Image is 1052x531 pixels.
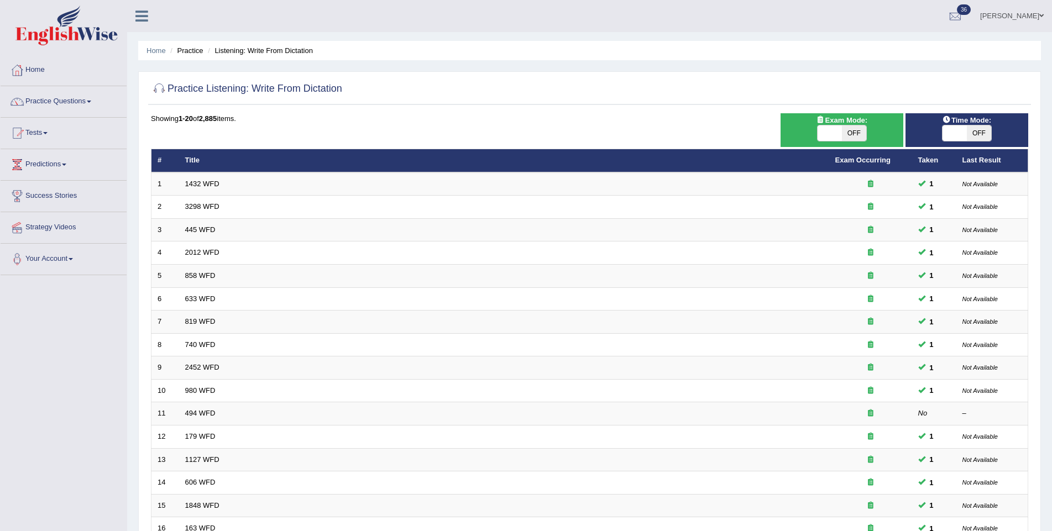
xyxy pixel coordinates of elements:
[835,477,906,488] div: Exam occurring question
[925,178,938,190] span: You can still take this question
[835,386,906,396] div: Exam occurring question
[925,430,938,442] span: You can still take this question
[185,432,216,440] a: 179 WFD
[185,409,216,417] a: 494 WFD
[925,454,938,465] span: You can still take this question
[1,212,127,240] a: Strategy Videos
[185,317,216,325] a: 819 WFD
[925,339,938,350] span: You can still take this question
[925,270,938,281] span: You can still take this question
[962,296,998,302] small: Not Available
[962,341,998,348] small: Not Available
[925,247,938,259] span: You can still take this question
[962,364,998,371] small: Not Available
[962,408,1022,419] div: –
[962,227,998,233] small: Not Available
[151,196,179,219] td: 2
[835,432,906,442] div: Exam occurring question
[185,180,219,188] a: 1432 WFD
[151,241,179,265] td: 4
[835,362,906,373] div: Exam occurring question
[151,265,179,288] td: 5
[962,456,998,463] small: Not Available
[151,81,342,97] h2: Practice Listening: Write From Dictation
[151,379,179,402] td: 10
[1,181,127,208] a: Success Stories
[925,477,938,488] span: You can still take this question
[812,114,872,126] span: Exam Mode:
[835,156,891,164] a: Exam Occurring
[168,45,203,56] li: Practice
[957,4,971,15] span: 36
[962,318,998,325] small: Not Available
[835,340,906,350] div: Exam occurring question
[1,244,127,271] a: Your Account
[151,311,179,334] td: 7
[185,248,219,256] a: 2012 WFD
[1,149,127,177] a: Predictions
[962,502,998,509] small: Not Available
[199,114,217,123] b: 2,885
[179,149,829,172] th: Title
[151,218,179,241] td: 3
[956,149,1028,172] th: Last Result
[185,501,219,509] a: 1848 WFD
[967,125,991,141] span: OFF
[962,203,998,210] small: Not Available
[151,402,179,425] td: 11
[205,45,313,56] li: Listening: Write From Dictation
[185,478,216,486] a: 606 WFD
[938,114,996,126] span: Time Mode:
[1,55,127,82] a: Home
[835,179,906,190] div: Exam occurring question
[962,181,998,187] small: Not Available
[185,295,216,303] a: 633 WFD
[1,86,127,114] a: Practice Questions
[835,248,906,258] div: Exam occurring question
[151,494,179,517] td: 15
[185,386,216,395] a: 980 WFD
[151,425,179,448] td: 12
[925,293,938,304] span: You can still take this question
[925,362,938,374] span: You can still take this question
[835,501,906,511] div: Exam occurring question
[151,448,179,471] td: 13
[185,340,216,349] a: 740 WFD
[151,333,179,356] td: 8
[835,225,906,235] div: Exam occurring question
[835,408,906,419] div: Exam occurring question
[925,201,938,213] span: You can still take this question
[962,433,998,440] small: Not Available
[912,149,956,172] th: Taken
[179,114,193,123] b: 1-20
[1,118,127,145] a: Tests
[185,363,219,371] a: 2452 WFD
[185,271,216,280] a: 858 WFD
[962,249,998,256] small: Not Available
[835,202,906,212] div: Exam occurring question
[925,500,938,511] span: You can still take this question
[185,455,219,464] a: 1127 WFD
[151,287,179,311] td: 6
[835,317,906,327] div: Exam occurring question
[781,113,903,147] div: Show exams occurring in exams
[835,294,906,304] div: Exam occurring question
[925,316,938,328] span: You can still take this question
[842,125,866,141] span: OFF
[146,46,166,55] a: Home
[925,385,938,396] span: You can still take this question
[185,225,216,234] a: 445 WFD
[185,202,219,211] a: 3298 WFD
[835,455,906,465] div: Exam occurring question
[151,113,1028,124] div: Showing of items.
[925,224,938,235] span: You can still take this question
[918,409,928,417] em: No
[962,272,998,279] small: Not Available
[151,471,179,495] td: 14
[151,356,179,380] td: 9
[962,479,998,486] small: Not Available
[151,149,179,172] th: #
[151,172,179,196] td: 1
[835,271,906,281] div: Exam occurring question
[962,387,998,394] small: Not Available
